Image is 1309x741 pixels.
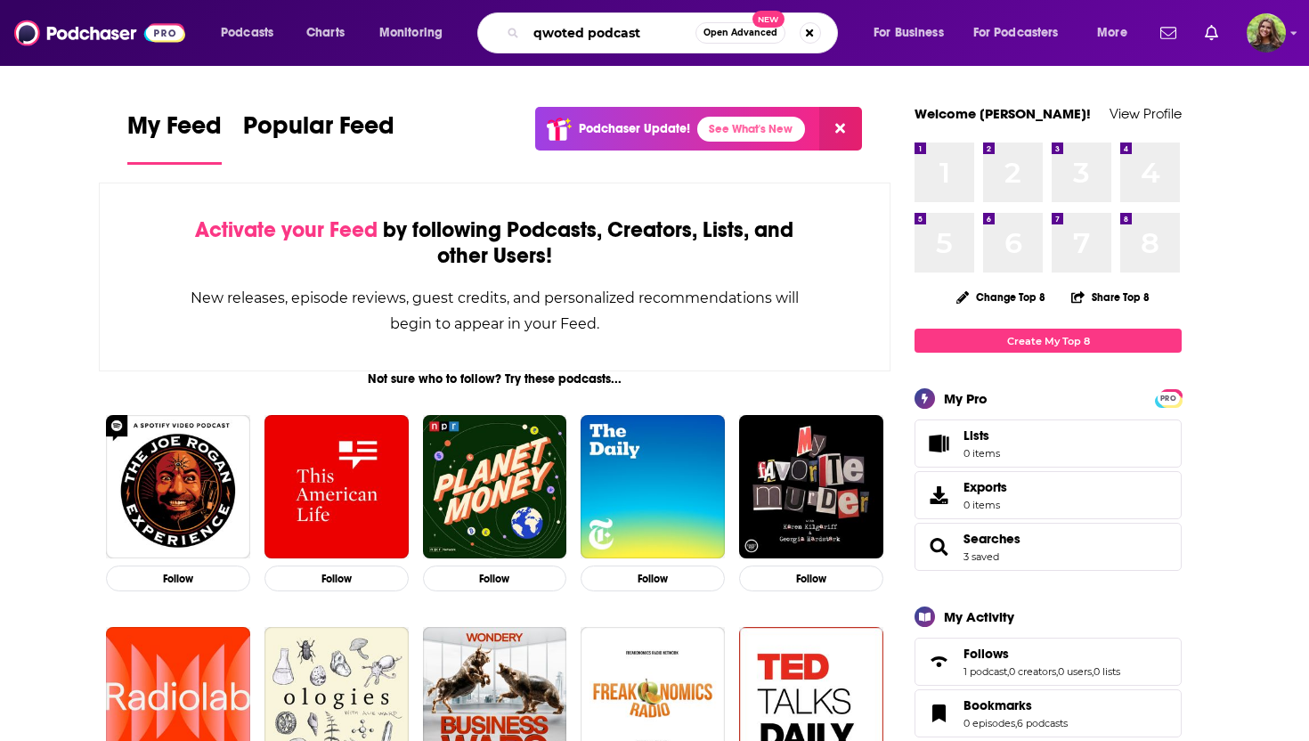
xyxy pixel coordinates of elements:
[963,717,1015,729] a: 0 episodes
[944,390,988,407] div: My Pro
[963,447,1000,460] span: 0 items
[921,534,956,559] a: Searches
[963,665,1007,678] a: 1 podcast
[963,499,1007,511] span: 0 items
[106,415,250,559] img: The Joe Rogan Experience
[695,22,785,44] button: Open AdvancedNew
[1153,18,1183,48] a: Show notifications dropdown
[423,415,567,559] img: Planet Money
[1009,665,1056,678] a: 0 creators
[963,427,1000,444] span: Lists
[874,20,944,45] span: For Business
[306,20,345,45] span: Charts
[1158,391,1179,404] a: PRO
[1092,665,1094,678] span: ,
[1158,392,1179,405] span: PRO
[963,531,1020,547] a: Searches
[1094,665,1120,678] a: 0 lists
[1097,20,1127,45] span: More
[1058,665,1092,678] a: 0 users
[915,523,1182,571] span: Searches
[526,19,695,47] input: Search podcasts, credits, & more...
[189,217,801,269] div: by following Podcasts, Creators, Lists, and other Users!
[1007,665,1009,678] span: ,
[99,371,890,387] div: Not sure who to follow? Try these podcasts...
[915,689,1182,737] span: Bookmarks
[1017,717,1068,729] a: 6 podcasts
[379,20,443,45] span: Monitoring
[243,110,394,165] a: Popular Feed
[295,19,355,47] a: Charts
[243,110,394,151] span: Popular Feed
[1056,665,1058,678] span: ,
[915,329,1182,353] a: Create My Top 8
[1198,18,1225,48] a: Show notifications dropdown
[921,701,956,726] a: Bookmarks
[915,471,1182,519] a: Exports
[195,216,378,243] span: Activate your Feed
[739,415,883,559] img: My Favorite Murder with Karen Kilgariff and Georgia Hardstark
[963,646,1120,662] a: Follows
[739,566,883,591] button: Follow
[264,415,409,559] img: This American Life
[581,415,725,559] img: The Daily
[1247,13,1286,53] span: Logged in as reagan34226
[963,479,1007,495] span: Exports
[963,697,1068,713] a: Bookmarks
[581,566,725,591] button: Follow
[973,20,1059,45] span: For Podcasters
[921,649,956,674] a: Follows
[915,419,1182,468] a: Lists
[1247,13,1286,53] button: Show profile menu
[944,608,1014,625] div: My Activity
[697,117,805,142] a: See What's New
[963,697,1032,713] span: Bookmarks
[494,12,855,53] div: Search podcasts, credits, & more...
[14,16,185,50] img: Podchaser - Follow, Share and Rate Podcasts
[264,566,409,591] button: Follow
[962,19,1085,47] button: open menu
[963,550,999,563] a: 3 saved
[423,566,567,591] button: Follow
[963,646,1009,662] span: Follows
[1085,19,1150,47] button: open menu
[1247,13,1286,53] img: User Profile
[921,483,956,508] span: Exports
[915,638,1182,686] span: Follows
[367,19,466,47] button: open menu
[208,19,297,47] button: open menu
[703,28,777,37] span: Open Advanced
[915,105,1091,122] a: Welcome [PERSON_NAME]!
[579,121,690,136] p: Podchaser Update!
[946,286,1056,308] button: Change Top 8
[127,110,222,165] a: My Feed
[963,427,989,444] span: Lists
[189,285,801,337] div: New releases, episode reviews, guest credits, and personalized recommendations will begin to appe...
[861,19,966,47] button: open menu
[752,11,785,28] span: New
[127,110,222,151] span: My Feed
[1110,105,1182,122] a: View Profile
[921,431,956,456] span: Lists
[106,566,250,591] button: Follow
[1015,717,1017,729] span: ,
[1070,280,1150,314] button: Share Top 8
[221,20,273,45] span: Podcasts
